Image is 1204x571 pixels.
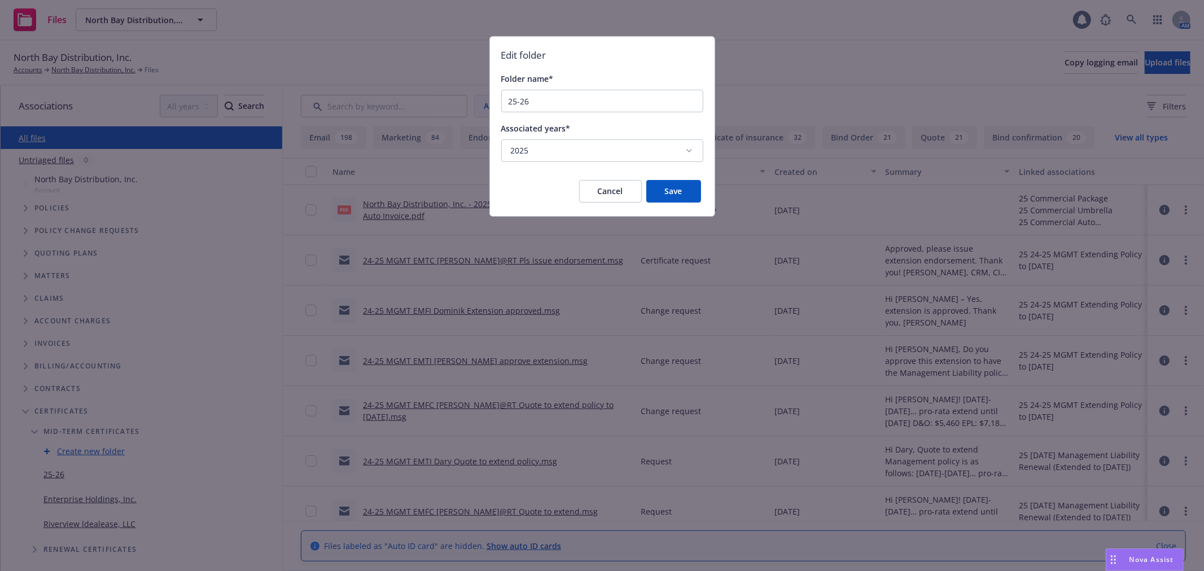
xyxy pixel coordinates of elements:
[501,123,571,134] span: Associated years*
[501,73,554,84] span: Folder name*
[501,48,703,63] div: Edit folder
[1129,555,1174,564] span: Nova Assist
[579,180,642,203] button: Cancel
[1106,548,1184,571] button: Nova Assist
[502,90,703,112] input: Enter a name for this folder
[1106,549,1120,570] div: Drag to move
[646,180,701,203] button: Save
[511,145,685,156] span: 2025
